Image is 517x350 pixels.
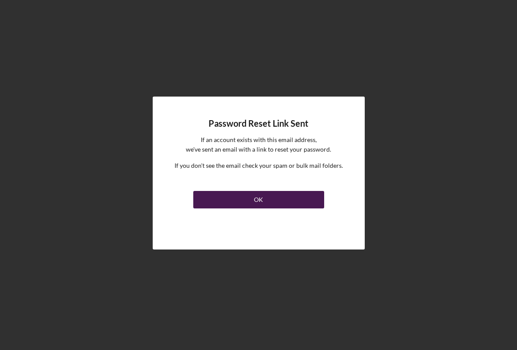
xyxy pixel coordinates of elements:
p: If an account exists with this email address, we've sent an email with a link to reset your passw... [186,135,331,155]
h4: Password Reset Link Sent [209,118,308,128]
div: OK [254,191,263,208]
a: OK [193,187,324,208]
button: OK [193,191,324,208]
p: If you don't see the email check your spam or bulk mail folders. [175,161,343,170]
